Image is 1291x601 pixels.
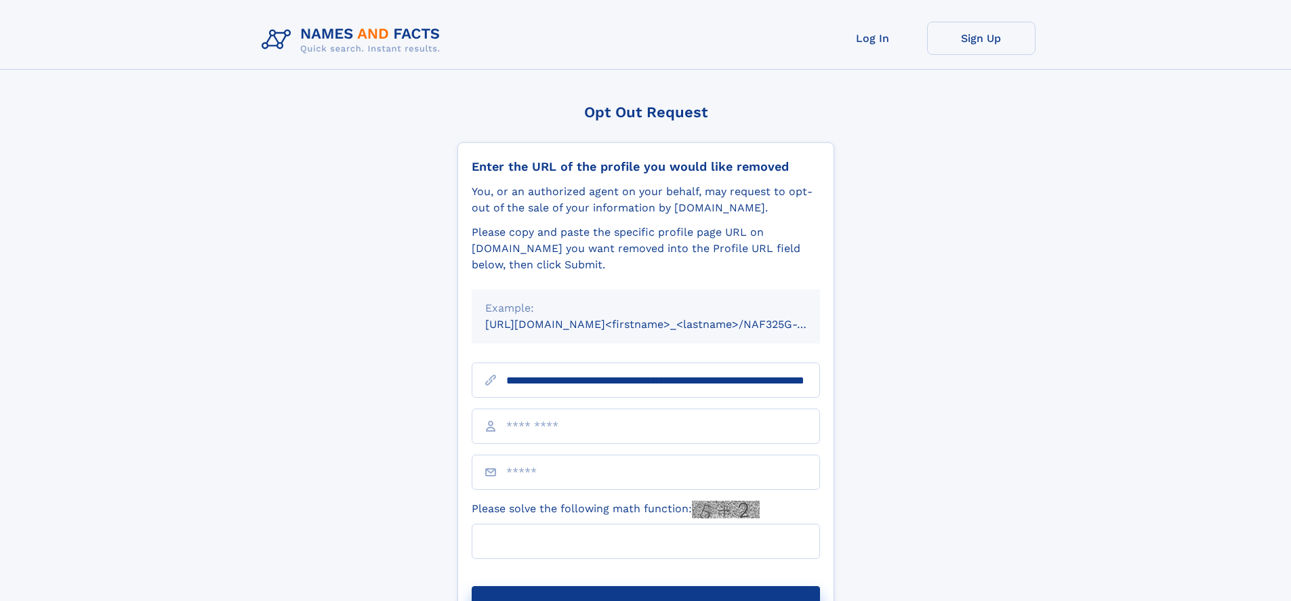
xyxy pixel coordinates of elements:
[485,318,846,331] small: [URL][DOMAIN_NAME]<firstname>_<lastname>/NAF325G-xxxxxxxx
[457,104,834,121] div: Opt Out Request
[472,184,820,216] div: You, or an authorized agent on your behalf, may request to opt-out of the sale of your informatio...
[472,501,760,518] label: Please solve the following math function:
[472,159,820,174] div: Enter the URL of the profile you would like removed
[927,22,1036,55] a: Sign Up
[256,22,451,58] img: Logo Names and Facts
[485,300,806,316] div: Example:
[472,224,820,273] div: Please copy and paste the specific profile page URL on [DOMAIN_NAME] you want removed into the Pr...
[819,22,927,55] a: Log In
